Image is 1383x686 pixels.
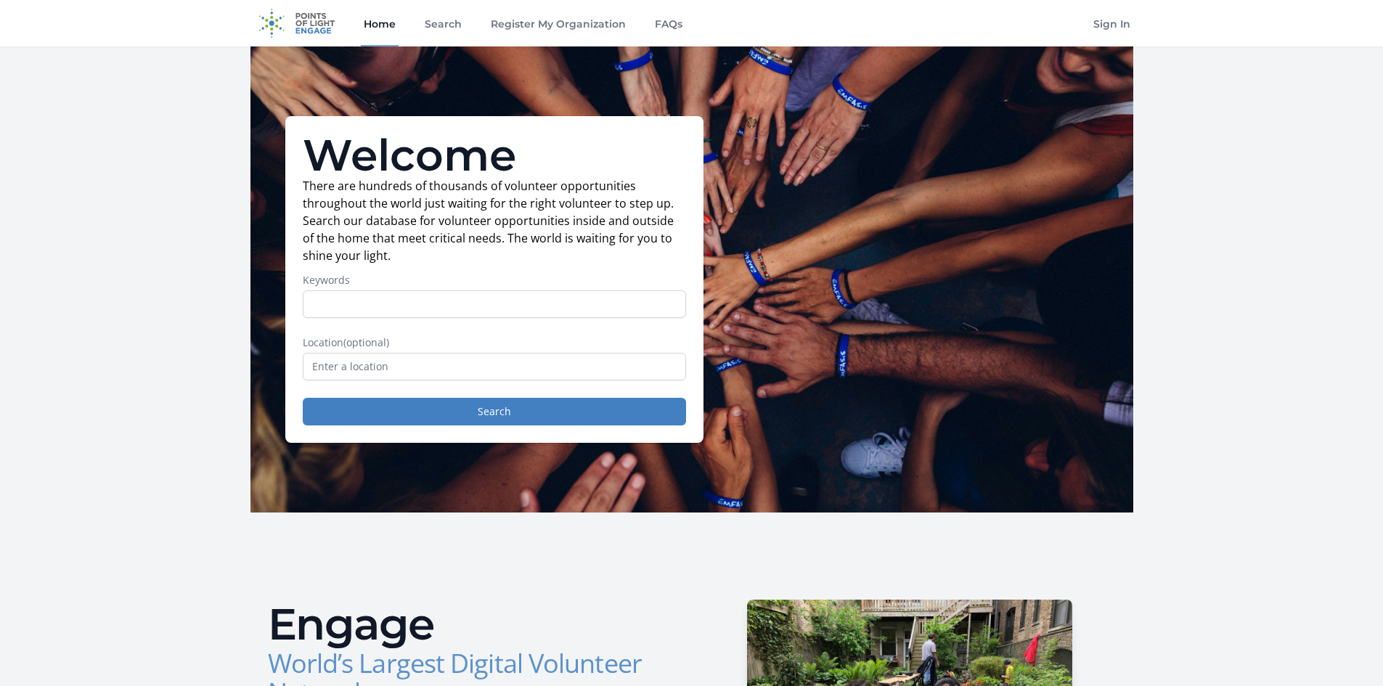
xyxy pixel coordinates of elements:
h2: Engage [268,603,680,646]
input: Enter a location [303,353,686,380]
label: Location [303,335,686,350]
span: (optional) [343,335,389,349]
h1: Welcome [303,134,686,177]
label: Keywords [303,273,686,287]
button: Search [303,398,686,425]
p: There are hundreds of thousands of volunteer opportunities throughout the world just waiting for ... [303,177,686,264]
